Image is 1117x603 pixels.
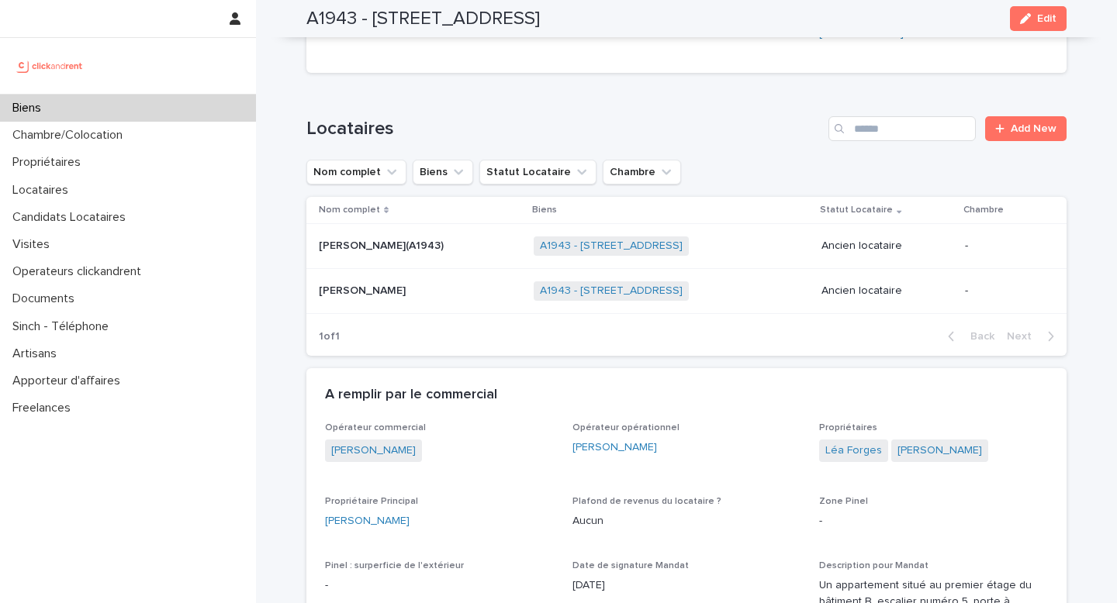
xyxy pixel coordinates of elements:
[479,160,597,184] button: Statut Locataire
[306,269,1067,314] tr: [PERSON_NAME][PERSON_NAME] A1943 - [STREET_ADDRESS] Ancien locataire-
[572,423,680,432] span: Opérateur opérationnel
[961,331,994,342] span: Back
[1010,6,1067,31] button: Edit
[603,160,681,184] button: Chambre
[325,387,497,404] h2: A remplir par le commercial
[821,239,953,253] p: Ancien locataire
[6,210,138,225] p: Candidats Locataires
[306,8,540,30] h2: A1943 - [STREET_ADDRESS]
[325,423,426,432] span: Opérateur commercial
[1011,123,1056,134] span: Add New
[1001,329,1067,343] button: Next
[532,202,557,219] p: Biens
[965,284,1042,298] p: -
[6,155,93,170] p: Propriétaires
[306,224,1067,269] tr: [PERSON_NAME](A1943)[PERSON_NAME](A1943) A1943 - [STREET_ADDRESS] Ancien locataire-
[6,291,87,306] p: Documents
[572,439,657,456] a: [PERSON_NAME]
[325,561,464,570] span: Pinel : surperficie de l'extérieur
[963,202,1004,219] p: Chambre
[306,318,352,356] p: 1 of 1
[6,183,81,198] p: Locataires
[6,128,135,143] p: Chambre/Colocation
[540,239,683,253] a: A1943 - [STREET_ADDRESS]
[6,237,62,252] p: Visites
[319,202,380,219] p: Nom complet
[6,319,121,334] p: Sinch - Téléphone
[325,497,418,506] span: Propriétaire Principal
[820,202,893,219] p: Statut Locataire
[819,561,929,570] span: Description pour Mandat
[12,50,88,81] img: UCB0brd3T0yccxBKYDjQ
[306,118,822,140] h1: Locataires
[6,346,69,361] p: Artisans
[6,374,133,388] p: Apporteur d'affaires
[6,264,154,279] p: Operateurs clickandrent
[572,513,801,529] p: Aucun
[413,160,473,184] button: Biens
[828,116,976,141] input: Search
[1007,331,1041,342] span: Next
[825,443,882,459] a: Léa Forges
[572,497,721,506] span: Plafond de revenus du locataire ?
[572,577,801,594] p: [DATE]
[821,284,953,298] p: Ancien locataire
[1037,13,1056,24] span: Edit
[819,513,1048,529] p: -
[819,423,877,432] span: Propriétaires
[6,101,54,115] p: Biens
[819,497,868,506] span: Zone Pinel
[965,239,1042,253] p: -
[331,443,416,459] a: [PERSON_NAME]
[540,284,683,298] a: A1943 - [STREET_ADDRESS]
[319,281,409,298] p: [PERSON_NAME]
[6,401,83,415] p: Freelances
[897,443,982,459] a: [PERSON_NAME]
[306,160,406,184] button: Nom complet
[319,236,447,253] p: [PERSON_NAME](A1943)
[935,329,1001,343] button: Back
[572,561,689,570] span: Date de signature Mandat
[325,513,410,529] a: [PERSON_NAME]
[325,577,554,594] p: -
[985,116,1067,141] a: Add New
